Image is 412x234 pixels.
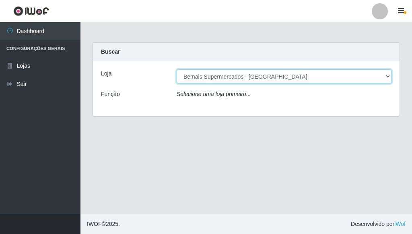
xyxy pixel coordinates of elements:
img: CoreUI Logo [13,6,49,16]
span: IWOF [87,221,102,227]
label: Função [101,90,120,98]
label: Loja [101,69,111,78]
a: iWof [394,221,406,227]
i: Selecione uma loja primeiro... [177,91,251,97]
span: Desenvolvido por [351,220,406,228]
strong: Buscar [101,48,120,55]
span: © 2025 . [87,220,120,228]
